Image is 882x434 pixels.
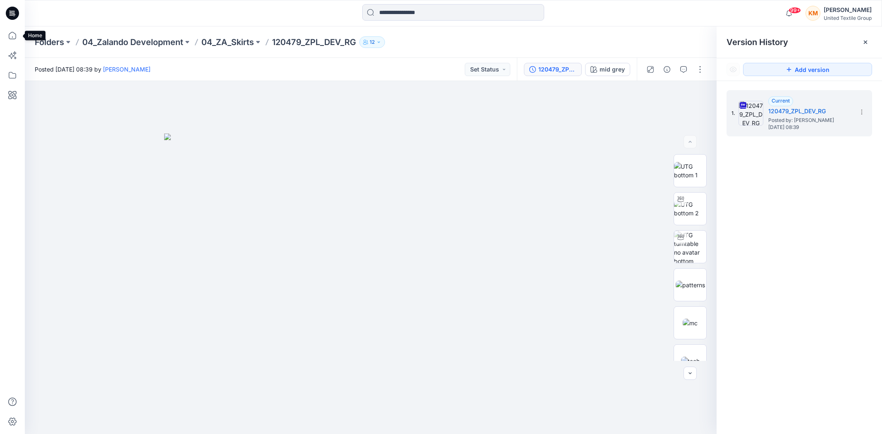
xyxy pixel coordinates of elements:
[862,39,869,45] button: Close
[676,281,705,289] img: patterns
[359,36,385,48] button: 12
[103,66,151,73] a: [PERSON_NAME]
[727,63,740,76] button: Show Hidden Versions
[272,36,356,48] p: 120479_ZPL_DEV_RG
[585,63,630,76] button: mid grey
[660,63,674,76] button: Details
[681,357,700,365] img: tech
[683,319,698,327] img: mc
[201,36,254,48] a: 04_ZA_Skirts
[768,106,851,116] h5: 120479_ZPL_DEV_RG
[739,101,763,126] img: 120479_ZPL_DEV_RG
[824,15,872,21] div: United Textile Group
[538,65,576,74] div: 120479_ZPL_DEV_RG
[768,116,851,124] span: Posted by: Rita Garneliene
[772,98,790,104] span: Current
[824,5,872,15] div: [PERSON_NAME]
[164,134,578,434] img: eyJhbGciOiJIUzI1NiIsImtpZCI6IjAiLCJzbHQiOiJzZXMiLCJ0eXAiOiJKV1QifQ.eyJkYXRhIjp7InR5cGUiOiJzdG9yYW...
[674,200,706,217] img: UTG bottom 2
[789,7,801,14] span: 99+
[524,63,582,76] button: 120479_ZPL_DEV_RG
[35,65,151,74] span: Posted [DATE] 08:39 by
[768,124,851,130] span: [DATE] 08:39
[35,36,64,48] a: Folders
[727,37,788,47] span: Version History
[600,65,625,74] div: mid grey
[370,38,375,47] p: 12
[82,36,183,48] a: 04_Zalando Development
[731,110,735,117] span: 1.
[806,6,820,21] div: KM
[674,231,706,263] img: UTG turntable no avatar bottom
[743,63,872,76] button: Add version
[674,162,706,179] img: UTG bottom 1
